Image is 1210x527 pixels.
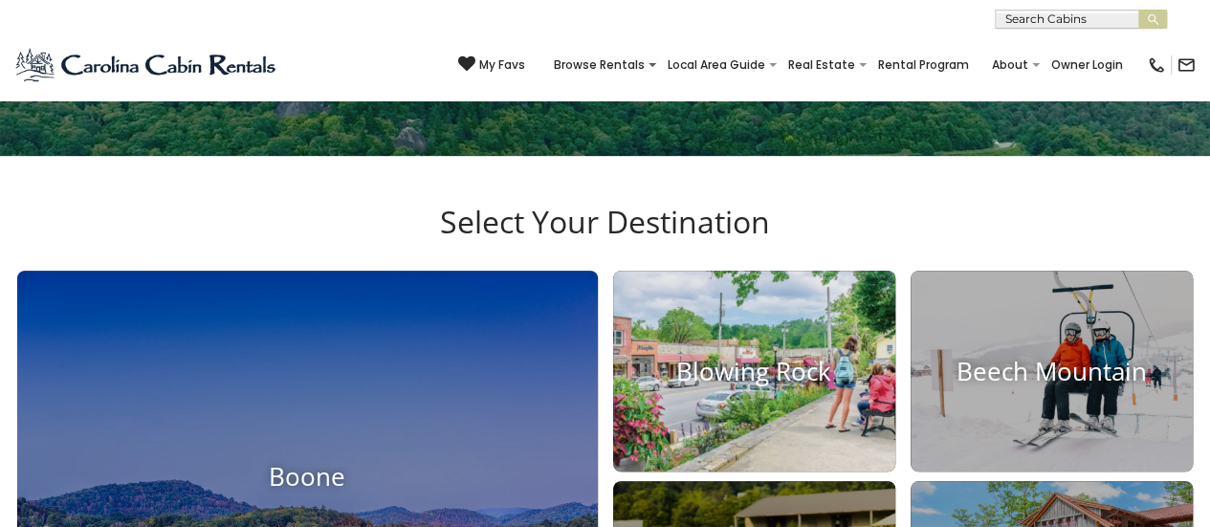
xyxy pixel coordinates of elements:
[544,52,654,78] a: Browse Rentals
[658,52,775,78] a: Local Area Guide
[1147,55,1166,75] img: phone-regular-black.png
[14,46,279,84] img: Blue-2.png
[982,52,1038,78] a: About
[1177,55,1196,75] img: mail-regular-black.png
[458,55,525,75] a: My Favs
[869,52,979,78] a: Rental Program
[779,52,865,78] a: Real Estate
[613,271,895,472] a: Blowing Rock
[479,56,525,74] span: My Favs
[17,462,598,492] h4: Boone
[14,204,1196,271] h3: Select Your Destination
[1042,52,1133,78] a: Owner Login
[613,357,895,386] h4: Blowing Rock
[911,357,1193,386] h4: Beech Mountain
[911,271,1193,472] a: Beech Mountain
